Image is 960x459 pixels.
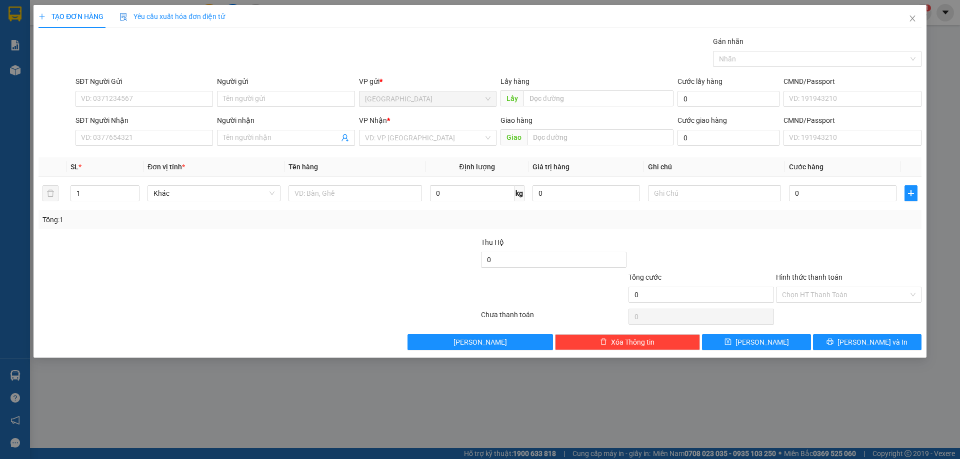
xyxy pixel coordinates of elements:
label: Cước giao hàng [677,116,727,124]
button: printer[PERSON_NAME] và In [813,334,921,350]
span: Khác [153,186,274,201]
span: Thu Hộ [481,238,504,246]
span: [PERSON_NAME] [735,337,789,348]
input: Cước giao hàng [677,130,779,146]
span: Xóa Thông tin [611,337,654,348]
input: 0 [532,185,640,201]
span: kg [514,185,524,201]
div: SĐT Người Nhận [75,115,213,126]
span: [PERSON_NAME] và In [837,337,907,348]
span: Giá trị hàng [532,163,569,171]
div: Chưa thanh toán [480,309,627,327]
span: Tổng cước [628,273,661,281]
th: Ghi chú [644,157,785,177]
label: Hình thức thanh toán [776,273,842,281]
span: save [724,338,731,346]
span: SL [70,163,78,171]
div: CMND/Passport [783,115,921,126]
button: [PERSON_NAME] [407,334,553,350]
span: delete [600,338,607,346]
input: Dọc đường [523,90,673,106]
button: Close [898,5,926,33]
input: Cước lấy hàng [677,91,779,107]
button: deleteXóa Thông tin [555,334,700,350]
div: VP gửi [359,76,496,87]
span: Đơn vị tính [147,163,185,171]
div: Người nhận [217,115,354,126]
span: close [908,14,916,22]
span: Giao hàng [500,116,532,124]
span: Giao [500,129,527,145]
span: Đà Lạt [365,91,490,106]
span: Định lượng [459,163,495,171]
input: Dọc đường [527,129,673,145]
span: Tên hàng [288,163,318,171]
span: printer [826,338,833,346]
span: Cước hàng [789,163,823,171]
button: plus [904,185,917,201]
span: Lấy [500,90,523,106]
div: SĐT Người Gửi [75,76,213,87]
input: Ghi Chú [648,185,781,201]
span: VP Nhận [359,116,387,124]
span: TẠO ĐƠN HÀNG [38,12,103,20]
label: Gán nhãn [713,37,743,45]
div: Người gửi [217,76,354,87]
button: save[PERSON_NAME] [702,334,810,350]
div: CMND/Passport [783,76,921,87]
span: plus [905,189,917,197]
span: user-add [341,134,349,142]
span: Lấy hàng [500,77,529,85]
span: plus [38,13,45,20]
div: Tổng: 1 [42,214,370,225]
img: icon [119,13,127,21]
label: Cước lấy hàng [677,77,722,85]
input: VD: Bàn, Ghế [288,185,421,201]
span: Yêu cầu xuất hóa đơn điện tử [119,12,225,20]
span: [PERSON_NAME] [453,337,507,348]
button: delete [42,185,58,201]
